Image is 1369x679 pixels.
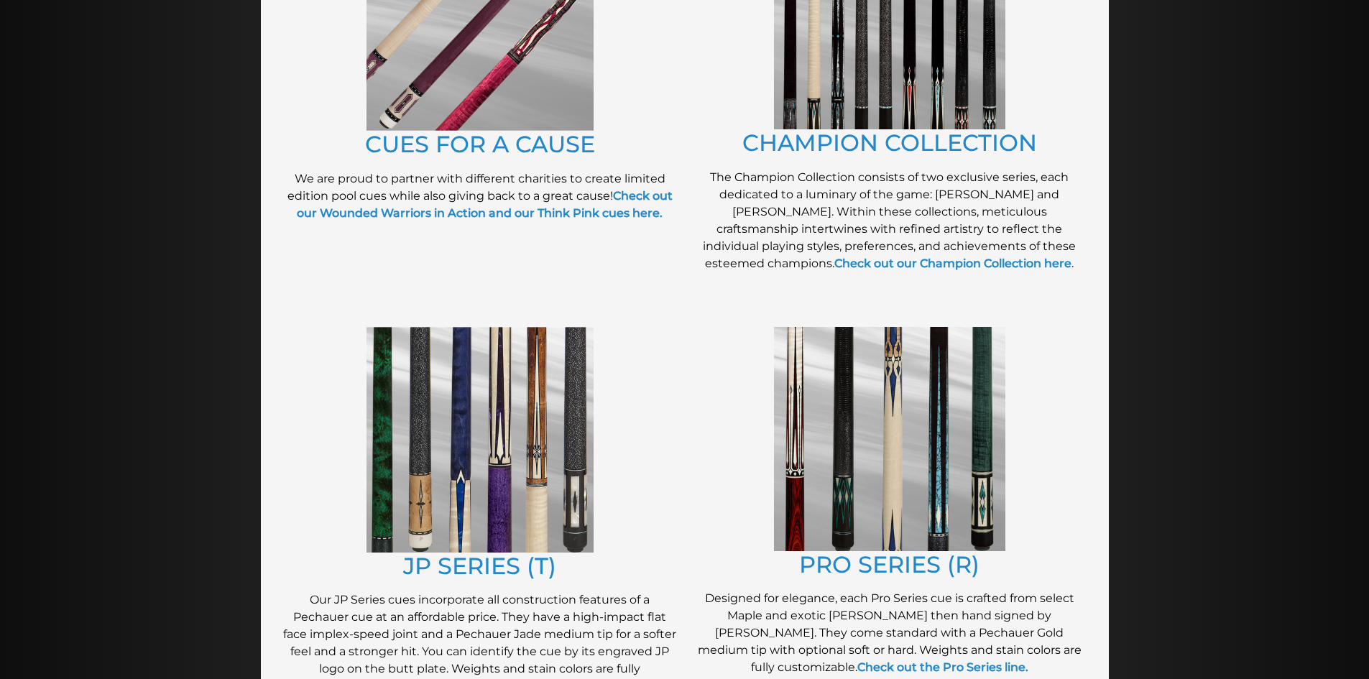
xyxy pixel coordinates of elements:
a: Check out our Champion Collection here [834,257,1071,270]
a: Check out our Wounded Warriors in Action and our Think Pink cues here. [297,189,673,220]
a: CUES FOR A CAUSE [365,130,595,158]
a: JP SERIES (T) [403,552,556,580]
p: We are proud to partner with different charities to create limited edition pool cues while also g... [282,170,678,222]
a: PRO SERIES (R) [799,550,979,578]
p: The Champion Collection consists of two exclusive series, each dedicated to a luminary of the gam... [692,169,1087,272]
a: CHAMPION COLLECTION [742,129,1037,157]
p: Designed for elegance, each Pro Series cue is crafted from select Maple and exotic [PERSON_NAME] ... [692,590,1087,676]
a: Check out the Pro Series line. [857,660,1028,674]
